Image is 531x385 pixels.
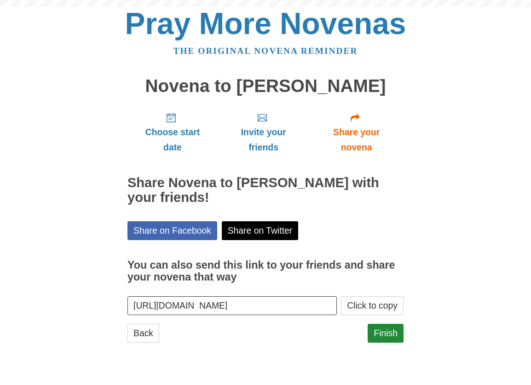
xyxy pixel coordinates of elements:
span: Choose start date [137,125,208,155]
button: Click to copy [341,296,404,315]
a: Invite your friends [218,105,309,160]
span: Share your novena [318,125,394,155]
a: Share your novena [309,105,404,160]
a: Share on Twitter [222,221,299,240]
h2: Share Novena to [PERSON_NAME] with your friends! [127,176,404,205]
a: Pray More Novenas [125,6,406,40]
span: Invite your friends [227,125,300,155]
h1: Novena to [PERSON_NAME] [127,76,404,96]
a: Choose start date [127,105,218,160]
a: Share on Facebook [127,221,217,240]
h3: You can also send this link to your friends and share your novena that way [127,259,404,283]
a: Finish [368,324,404,343]
a: The original novena reminder [173,46,358,56]
a: Back [127,324,159,343]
